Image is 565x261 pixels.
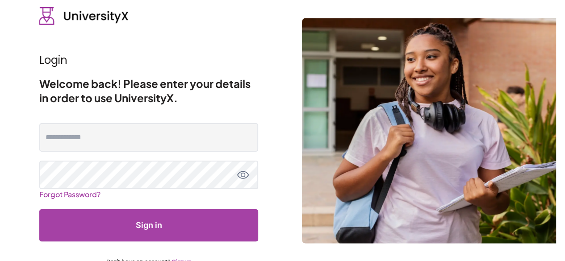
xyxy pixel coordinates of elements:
[39,209,258,241] button: Submit form
[39,186,100,203] a: Forgot Password?
[237,169,249,181] button: toggle password view
[39,53,258,67] h1: Login
[39,7,129,25] img: UniversityX logo
[302,18,556,243] img: login background
[39,76,258,105] h2: Welcome back! Please enter your details in order to use UniversityX.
